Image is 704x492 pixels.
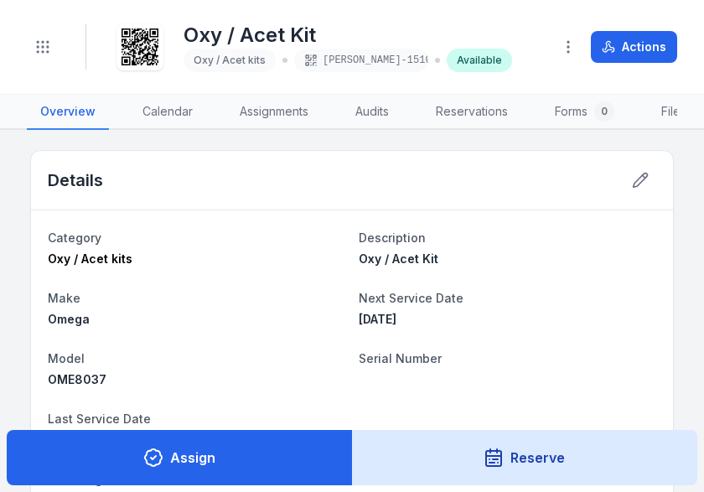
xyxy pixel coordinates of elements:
[7,430,353,485] button: Assign
[226,95,322,130] a: Assignments
[48,251,132,266] span: Oxy / Acet kits
[48,312,90,326] span: Omega
[184,22,512,49] h1: Oxy / Acet Kit
[294,49,428,72] div: [PERSON_NAME]-1510
[359,312,396,326] time: 26/08/2025, 12:00:00 am
[342,95,402,130] a: Audits
[541,95,628,130] a: Forms0
[447,49,512,72] div: Available
[48,230,101,245] span: Category
[129,95,206,130] a: Calendar
[591,31,677,63] button: Actions
[48,412,151,426] span: Last Service Date
[27,95,109,130] a: Overview
[48,291,80,305] span: Make
[48,372,106,386] span: OME8037
[359,312,396,326] span: [DATE]
[194,54,266,66] span: Oxy / Acet kits
[48,351,85,365] span: Model
[359,351,442,365] span: Serial Number
[359,291,463,305] span: Next Service Date
[352,430,698,485] button: Reserve
[594,101,614,122] div: 0
[48,168,103,192] h2: Details
[359,230,426,245] span: Description
[359,251,438,266] span: Oxy / Acet Kit
[27,31,59,63] button: Toggle navigation
[422,95,521,130] a: Reservations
